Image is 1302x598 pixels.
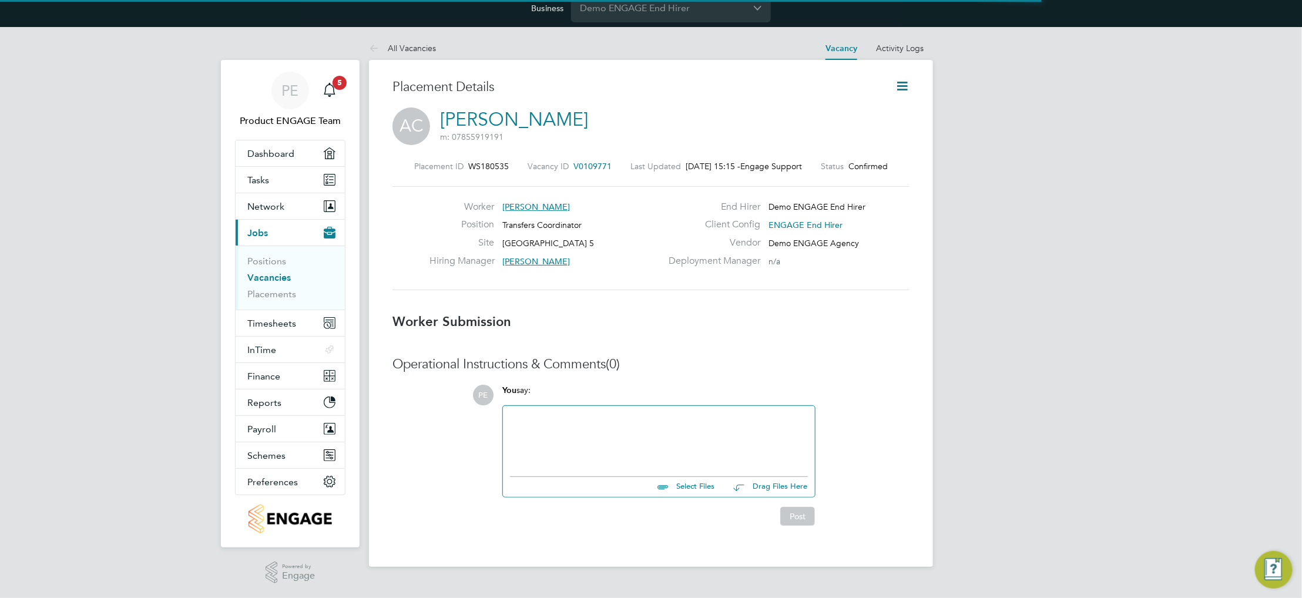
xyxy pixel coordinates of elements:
span: Tasks [247,174,269,186]
span: Reports [247,397,281,408]
img: engagetech2-logo-retina.png [249,505,333,533]
span: You [502,385,516,395]
a: Powered byEngage [266,562,316,584]
button: Engage Resource Center [1255,551,1293,589]
span: Dashboard [247,148,294,159]
span: Network [247,201,284,212]
button: Reports [236,389,345,415]
label: Deployment Manager [662,255,760,267]
h3: Placement Details [392,79,877,96]
span: Demo ENGAGE Agency [769,238,859,248]
label: Status [821,161,844,172]
b: Worker Submission [392,314,511,330]
button: Schemes [236,442,345,468]
span: 5 [333,76,347,90]
span: Powered by [282,562,315,572]
nav: Main navigation [221,60,360,547]
a: [PERSON_NAME] [440,108,588,131]
a: Vacancy [826,43,857,53]
label: Business [531,3,563,14]
span: n/a [769,256,780,267]
a: Dashboard [236,140,345,166]
span: Engage Support [740,161,802,172]
a: Vacancies [247,272,291,283]
span: PE [473,385,494,405]
div: say: [502,385,816,405]
label: End Hirer [662,201,760,213]
label: Site [430,237,495,249]
label: Hiring Manager [430,255,495,267]
span: (0) [606,356,620,372]
span: [PERSON_NAME] [503,256,571,267]
a: PEProduct ENGAGE Team [235,72,345,128]
a: Go to home page [235,505,345,533]
span: Demo ENGAGE End Hirer [769,201,865,212]
button: Jobs [236,220,345,246]
span: ENGAGE End Hirer [769,220,843,230]
span: WS180535 [468,161,509,172]
span: [GEOGRAPHIC_DATA] 5 [503,238,595,248]
button: Finance [236,363,345,389]
label: Worker [430,201,495,213]
a: Tasks [236,167,345,193]
a: Positions [247,256,286,267]
span: Confirmed [848,161,888,172]
label: Placement ID [414,161,464,172]
span: Timesheets [247,318,296,329]
span: [DATE] 15:15 - [686,161,740,172]
span: Payroll [247,424,276,435]
a: Placements [247,288,296,300]
span: Transfers Coordinator [503,220,582,230]
span: Jobs [247,227,268,238]
label: Client Config [662,219,760,231]
span: V0109771 [573,161,612,172]
button: Preferences [236,469,345,495]
span: AC [392,107,430,145]
label: Position [430,219,495,231]
a: Activity Logs [876,43,924,53]
span: Finance [247,371,280,382]
h3: Availability [392,354,910,371]
button: Drag Files Here [724,475,808,500]
span: Product ENGAGE Team [235,114,345,128]
button: Timesheets [236,310,345,336]
button: Post [780,507,815,526]
label: Last Updated [630,161,681,172]
span: Preferences [247,476,298,488]
span: InTime [247,344,276,355]
label: Vendor [662,237,760,249]
span: PE [282,83,299,98]
a: All Vacancies [369,43,436,53]
span: Schemes [247,450,286,461]
h3: Operational Instructions & Comments [392,356,910,373]
span: Engage [282,571,315,581]
span: [PERSON_NAME] [503,201,571,212]
label: Vacancy ID [528,161,569,172]
button: Network [236,193,345,219]
div: Jobs [236,246,345,310]
button: Payroll [236,416,345,442]
a: 5 [318,72,341,109]
span: m: 07855919191 [440,132,504,142]
button: InTime [236,337,345,362]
